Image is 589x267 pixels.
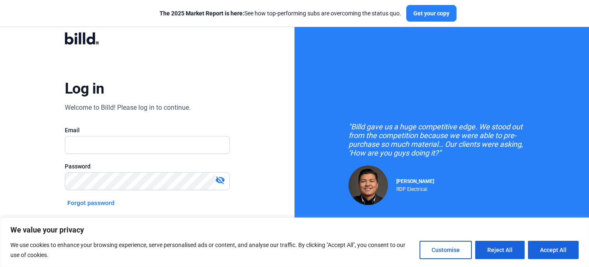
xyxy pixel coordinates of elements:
[65,126,230,134] div: Email
[10,240,413,260] p: We use cookies to enhance your browsing experience, serve personalised ads or content, and analys...
[65,103,191,113] div: Welcome to Billd! Please log in to continue.
[160,9,401,17] div: See how top-performing subs are overcoming the status quo.
[420,241,472,259] button: Customise
[528,241,579,259] button: Accept All
[396,184,434,192] div: RDP Electrical
[396,178,434,184] span: [PERSON_NAME]
[348,166,388,205] img: Raul Pacheco
[65,162,230,171] div: Password
[65,79,104,98] div: Log in
[160,10,244,17] span: The 2025 Market Report is here:
[215,175,225,185] mat-icon: visibility_off
[10,225,579,235] p: We value your privacy
[475,241,525,259] button: Reject All
[348,122,535,157] div: "Billd gave us a huge competitive edge. We stood out from the competition because we were able to...
[406,5,456,22] button: Get your copy
[65,198,117,208] button: Forgot password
